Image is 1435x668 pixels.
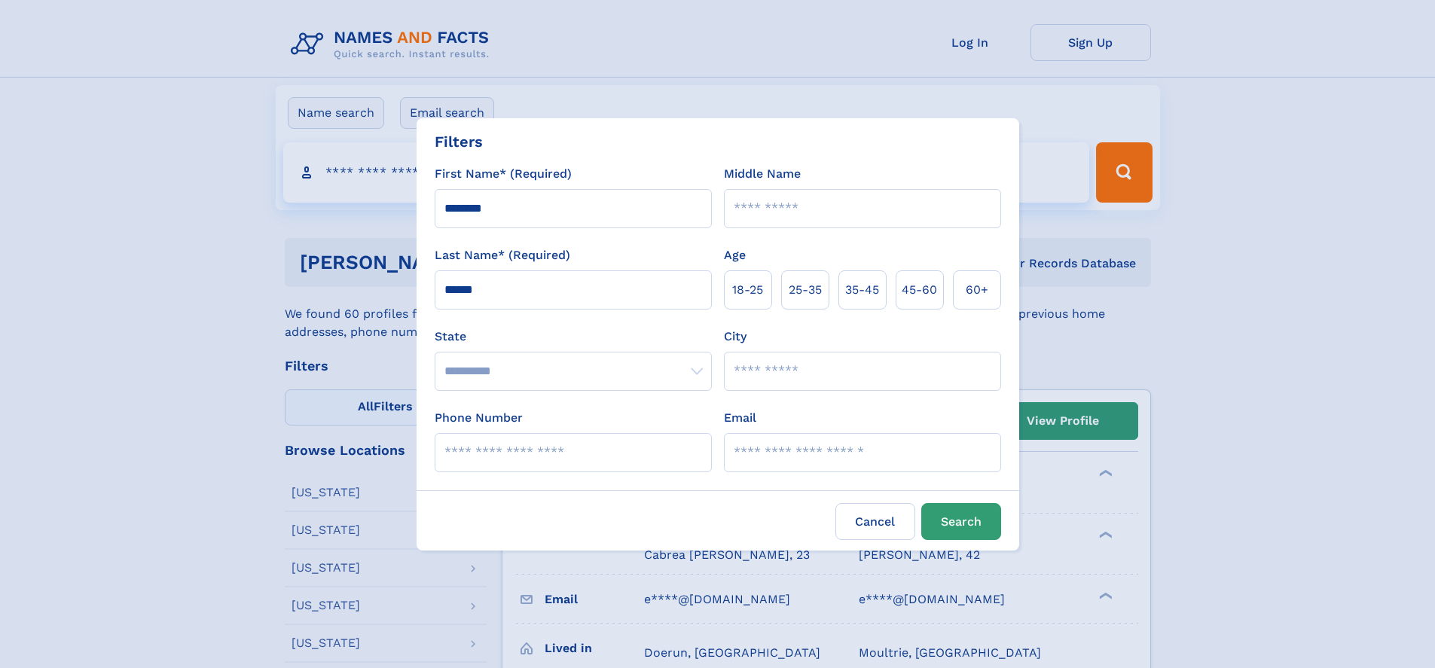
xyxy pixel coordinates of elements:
span: 45‑60 [902,281,937,299]
label: Last Name* (Required) [435,246,570,264]
label: Age [724,246,746,264]
label: Middle Name [724,165,801,183]
label: First Name* (Required) [435,165,572,183]
label: Phone Number [435,409,523,427]
span: 35‑45 [845,281,879,299]
span: 60+ [966,281,988,299]
label: Email [724,409,756,427]
div: Filters [435,130,483,153]
span: 18‑25 [732,281,763,299]
label: City [724,328,747,346]
button: Search [921,503,1001,540]
label: State [435,328,712,346]
label: Cancel [835,503,915,540]
span: 25‑35 [789,281,822,299]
